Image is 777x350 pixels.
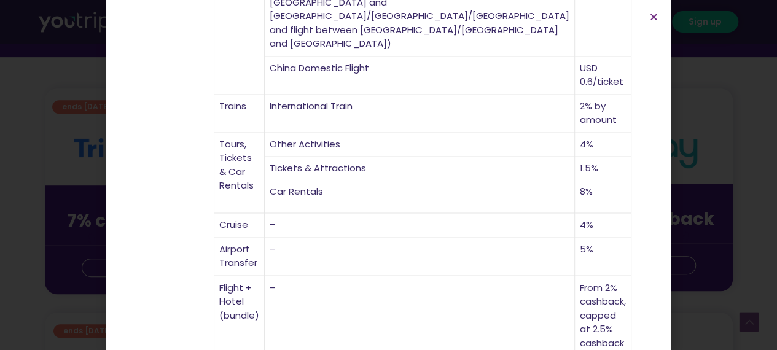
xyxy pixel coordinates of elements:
[265,238,575,276] td: –
[270,161,569,176] p: Tickets & Attractions
[214,95,265,133] td: Trains
[575,56,631,95] td: USD 0.6/ticket
[265,56,575,95] td: China Domestic Flight
[265,133,575,157] td: Other Activities
[214,133,265,214] td: Tours, Tickets & Car Rentals
[580,185,593,198] span: 8%
[649,12,658,21] a: Close
[214,213,265,238] td: Cruise
[575,133,631,157] td: 4%
[270,185,323,198] span: Car Rentals
[575,95,631,133] td: 2% by amount
[580,161,626,176] p: 1.5%
[214,238,265,276] td: Airport Transfer
[575,213,631,238] td: 4%
[575,238,631,276] td: 5%
[265,95,575,133] td: International Train
[265,213,575,238] td: –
